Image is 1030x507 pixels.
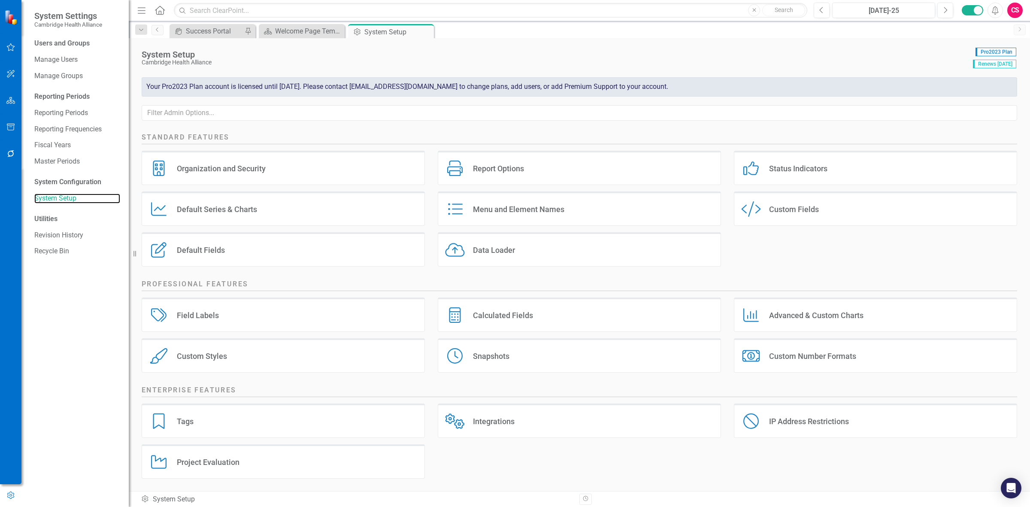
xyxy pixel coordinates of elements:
div: System Setup [364,27,432,37]
a: Reporting Periods [34,108,120,118]
small: Cambridge Health Alliance [34,21,102,28]
a: Success Portal [172,26,242,36]
div: Open Intercom Messenger [1001,478,1021,498]
span: System Settings [34,11,102,21]
div: Custom Number Formats [769,351,856,361]
div: Success Portal [186,26,242,36]
h2: Standard Features [142,133,1017,144]
div: Reporting Periods [34,92,120,102]
input: Filter Admin Options... [142,105,1017,121]
a: System Setup [34,194,120,203]
a: Revision History [34,231,120,240]
div: Organization and Security [177,164,266,173]
a: Master Periods [34,157,120,167]
div: Calculated Fields [473,310,533,320]
span: Pro2023 Plan [975,48,1016,56]
span: Search [775,6,793,13]
h2: Professional Features [142,279,1017,291]
a: Fiscal Years [34,140,120,150]
span: Renews [DATE] [973,60,1016,68]
div: Snapshots [473,351,509,361]
div: Project Evaluation [177,457,239,467]
div: Tags [177,416,194,426]
a: Manage Users [34,55,120,65]
button: Search [762,4,805,16]
div: Welcome Page Template [275,26,342,36]
a: Welcome Page Template [261,26,342,36]
div: Cambridge Health Alliance [142,59,969,66]
div: System Setup [141,495,573,504]
div: Custom Styles [177,351,227,361]
img: ClearPoint Strategy [4,10,19,25]
h2: Enterprise Features [142,386,1017,397]
div: Advanced & Custom Charts [769,310,863,320]
a: Recycle Bin [34,246,120,256]
a: Manage Groups [34,71,120,81]
div: Default Fields [177,245,225,255]
a: Reporting Frequencies [34,124,120,134]
div: Data Loader [473,245,515,255]
div: Menu and Element Names [473,204,564,214]
div: Default Series & Charts [177,204,257,214]
div: IP Address Restrictions [769,416,849,426]
div: Status Indicators [769,164,827,173]
div: Report Options [473,164,524,173]
div: Utilities [34,214,120,224]
div: System Configuration [34,177,120,187]
div: Users and Groups [34,39,120,49]
div: System Setup [142,50,969,59]
div: Integrations [473,416,515,426]
div: [DATE]-25 [835,6,932,16]
button: [DATE]-25 [832,3,935,18]
input: Search ClearPoint... [174,3,807,18]
div: Custom Fields [769,204,819,214]
button: CS [1007,3,1023,18]
div: Your Pro2023 Plan account is licensed until [DATE]. Please contact [EMAIL_ADDRESS][DOMAIN_NAME] t... [142,77,1017,97]
div: Field Labels [177,310,219,320]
